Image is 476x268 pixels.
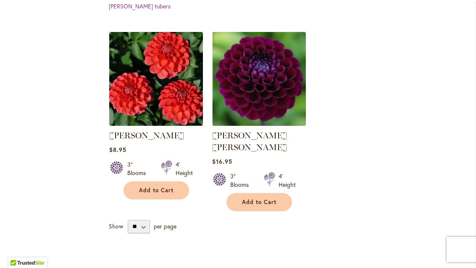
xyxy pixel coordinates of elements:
[127,160,151,177] div: 3" Blooms
[242,199,276,206] span: Add to Cart
[212,157,232,165] span: $16.95
[176,160,193,177] div: 4' Height
[154,222,176,230] span: per page
[212,119,306,127] a: JASON MATTHEW
[109,222,123,230] span: Show
[109,119,203,127] a: BENJAMIN MATTHEW
[139,187,174,194] span: Add to Cart
[212,32,306,126] img: JASON MATTHEW
[212,130,287,152] a: [PERSON_NAME] [PERSON_NAME]
[109,32,203,126] img: BENJAMIN MATTHEW
[226,193,292,211] button: Add to Cart
[6,238,30,262] iframe: Launch Accessibility Center
[109,146,126,154] span: $8.95
[230,172,254,189] div: 3" Blooms
[124,181,189,199] button: Add to Cart
[109,2,171,10] a: [PERSON_NAME] tubers
[279,172,296,189] div: 4' Height
[109,130,184,141] a: [PERSON_NAME]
